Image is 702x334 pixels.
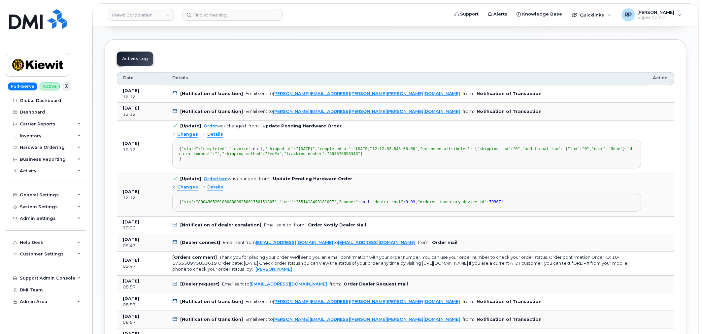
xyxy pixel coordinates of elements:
[222,282,327,286] div: Email sent to
[273,176,352,181] b: Update Pending Hardware Order
[123,243,160,249] div: 09:47
[673,305,697,329] iframe: Messenger Launcher
[327,151,360,156] span: "463678096348"
[172,255,628,272] div: Thank you for placing your order We'll send you an email confirmation with your order number. You...
[246,299,460,304] div: Email sent to
[582,147,589,151] span: "0"
[489,200,501,204] span: 79307
[463,317,474,322] span: from:
[279,200,293,204] span: "imei"
[463,91,474,96] span: from:
[123,314,139,319] b: [DATE]
[204,123,246,128] div: was changed
[123,94,160,100] div: 12:12
[477,91,542,96] b: Notification of Transaction
[477,317,542,322] b: Notification of Transaction
[123,279,139,284] b: [DATE]
[207,184,223,190] span: Details
[432,240,458,245] b: Order mail
[338,240,416,245] a: [EMAIL_ADDRESS][DOMAIN_NAME]
[638,15,675,20] span: Super Admin
[318,147,351,151] span: "completed_at"
[172,255,217,260] b: [Orders comment]
[360,200,370,204] span: null
[180,109,243,114] b: [Notification of transition]
[123,284,160,290] div: 08:57
[246,317,460,322] div: Email sent to
[249,123,260,128] span: from:
[523,147,561,151] span: "additional_tax"
[180,123,201,128] b: [Update]
[246,91,460,96] div: Email sent to
[568,8,616,21] div: Quicklinks
[265,147,294,151] span: "shipped_at"
[207,131,223,138] span: Details
[494,11,508,17] span: Alerts
[273,91,460,96] a: [PERSON_NAME][EMAIL_ADDRESS][PERSON_NAME][PERSON_NAME][DOMAIN_NAME]
[123,219,139,224] b: [DATE]
[264,222,291,227] div: Email sent to
[204,176,256,181] div: was changed
[344,282,408,286] b: Order Dealer Request mail
[273,109,460,114] a: [PERSON_NAME][EMAIL_ADDRESS][PERSON_NAME][PERSON_NAME][DOMAIN_NAME]
[512,8,567,21] a: Knowledge Base
[177,131,198,138] span: Changes
[215,151,219,156] span: ""
[123,141,139,146] b: [DATE]
[123,263,160,269] div: 09:47
[609,147,623,151] span: "None"
[296,200,337,204] span: "351418498181097"
[179,147,634,161] div: { : , : , : , : , : { : , : { : , : }, : , : , : } }
[262,123,342,128] b: Update Pending Hardware Order
[418,240,429,245] span: from:
[255,267,292,272] a: [PERSON_NAME]
[123,106,139,111] b: [DATE]
[180,240,220,245] b: [Dealer connect]
[625,11,632,19] span: RP
[204,176,228,181] a: OrderItem
[180,176,201,181] b: [Update]
[253,147,263,151] span: null
[172,75,188,81] span: Details
[250,282,327,286] a: [EMAIL_ADDRESS][DOMAIN_NAME]
[108,9,174,21] a: Kiewit Corporation
[256,240,333,245] a: [EMAIL_ADDRESS][DOMAIN_NAME]
[522,11,562,17] span: Knowledge Base
[179,147,632,156] span: "dealer_comment"
[123,225,160,231] div: 19:00
[294,222,305,227] span: from:
[196,200,277,204] span: "89043052010008889625001330151805"
[201,147,227,151] span: "completed"
[183,9,283,21] input: Find something...
[406,200,415,204] span: 0.99
[123,189,139,194] b: [DATE]
[222,151,263,156] span: "shipping_method"
[617,8,686,21] div: Ryan Partack
[284,151,325,156] span: "tracking_number"
[418,200,487,204] span: "ordered_inventory_device_id"
[182,200,193,204] span: "sim"
[463,109,474,114] span: from:
[353,147,418,151] span: "[DATE]T12:12:02.645-06:00"
[339,200,358,204] span: "number"
[463,299,474,304] span: from:
[246,109,460,114] div: Email sent to
[204,123,217,128] a: Order
[647,72,674,85] th: Action
[123,302,160,308] div: 08:57
[372,200,403,204] span: "dealer_cost"
[330,282,341,286] span: from:
[568,147,580,151] span: "tax"
[580,12,604,17] span: Quicklinks
[273,317,460,322] a: [PERSON_NAME][EMAIL_ADDRESS][PERSON_NAME][PERSON_NAME][DOMAIN_NAME]
[484,8,512,21] a: Alerts
[123,147,160,153] div: 12:12
[123,319,160,325] div: 08:57
[182,147,198,151] span: "state"
[477,109,542,114] b: Notification of Transaction
[180,317,243,322] b: [Notification of transition]
[123,237,139,242] b: [DATE]
[180,299,243,304] b: [Notification of transition]
[177,184,198,190] span: Changes
[223,240,416,245] div: Email sent from to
